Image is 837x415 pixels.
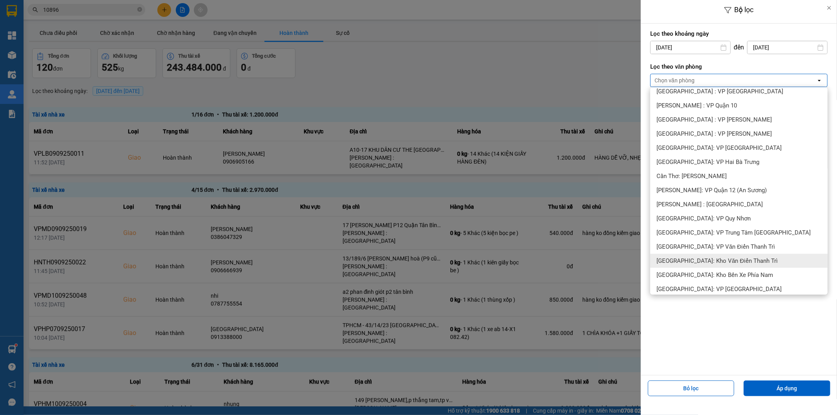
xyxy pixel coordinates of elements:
[731,44,747,51] div: đến
[656,229,811,237] span: [GEOGRAPHIC_DATA]: VP Trung Tâm [GEOGRAPHIC_DATA]
[648,380,735,396] button: Bỏ lọc
[656,172,727,180] span: Cần Thơ: [PERSON_NAME]
[656,158,759,166] span: [GEOGRAPHIC_DATA]: VP Hai Bà Trưng
[656,200,763,208] span: [PERSON_NAME] : [GEOGRAPHIC_DATA]
[650,30,828,38] label: Lọc theo khoảng ngày
[735,5,754,14] span: Bộ lọc
[656,186,767,194] span: [PERSON_NAME]: VP Quận 12 (An Sương)
[656,116,772,124] span: [GEOGRAPHIC_DATA] : VP [PERSON_NAME]
[650,63,828,71] label: Lọc theo văn phòng
[744,380,830,396] button: Áp dụng
[656,87,783,95] span: [GEOGRAPHIC_DATA] : VP [GEOGRAPHIC_DATA]
[816,77,822,84] svg: open
[656,243,775,251] span: [GEOGRAPHIC_DATA]: VP Văn Điển Thanh Trì
[655,76,695,84] div: Chọn văn phòng
[656,102,737,109] span: [PERSON_NAME] : VP Quận 10
[656,144,782,152] span: [GEOGRAPHIC_DATA]: VP [GEOGRAPHIC_DATA]
[656,271,773,279] span: [GEOGRAPHIC_DATA]: Kho Bến Xe Phía Nam
[650,87,828,295] ul: Menu
[651,41,730,54] input: Select a date.
[656,285,782,293] span: [GEOGRAPHIC_DATA]: VP [GEOGRAPHIC_DATA]
[656,257,778,265] span: [GEOGRAPHIC_DATA]: Kho Văn Điển Thanh Trì
[656,215,751,222] span: [GEOGRAPHIC_DATA]: VP Quy Nhơn
[748,41,827,54] input: Select a date.
[656,130,772,138] span: [GEOGRAPHIC_DATA] : VP [PERSON_NAME]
